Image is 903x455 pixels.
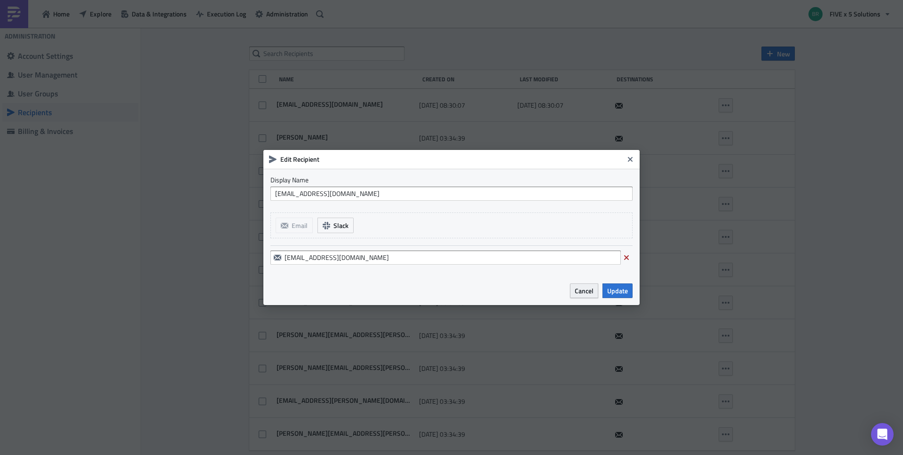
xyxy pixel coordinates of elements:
button: Email [276,218,313,233]
button: Cancel [570,283,598,298]
span: Email [292,220,308,230]
span: Cancel [575,286,594,296]
div: Open Intercom Messenger [871,423,894,446]
button: Close [623,152,637,166]
button: Update [602,283,633,298]
input: John Doe [270,187,633,201]
label: Display Name [270,176,633,184]
span: Slack [333,220,349,230]
button: Slack [317,218,354,233]
h6: Edit Recipient [280,155,624,164]
input: Enter Email address [270,251,621,265]
span: Update [607,286,628,296]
